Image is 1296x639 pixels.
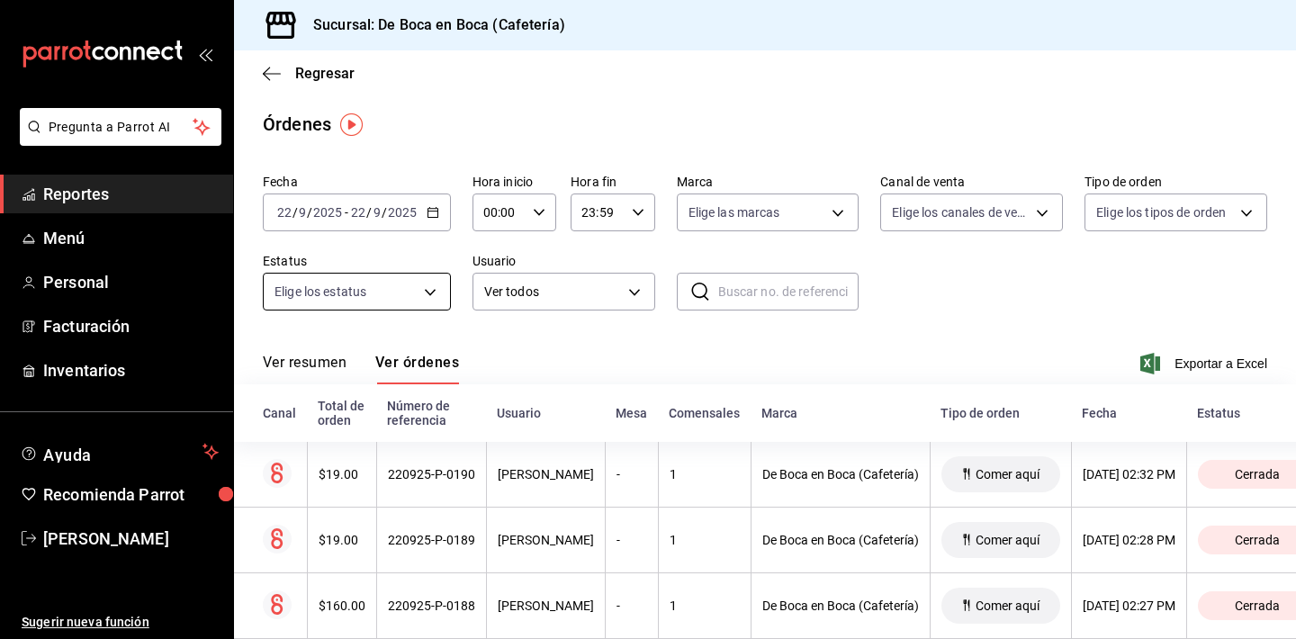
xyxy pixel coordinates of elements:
span: Regresar [295,65,355,82]
div: Canal [263,406,296,420]
span: Facturación [43,314,219,338]
button: open_drawer_menu [198,47,212,61]
span: Cerrada [1228,467,1287,481]
button: Exportar a Excel [1144,353,1267,374]
label: Usuario [472,255,655,267]
label: Hora inicio [472,175,556,188]
span: / [382,205,387,220]
div: Comensales [669,406,740,420]
button: Ver órdenes [375,354,459,384]
div: Marca [761,406,919,420]
div: [DATE] 02:32 PM [1083,467,1175,481]
span: Inventarios [43,358,219,382]
span: Elige las marcas [688,203,780,221]
input: -- [350,205,366,220]
h3: Sucursal: De Boca en Boca (Cafetería) [299,14,565,36]
div: - [616,533,647,547]
div: 220925-P-0188 [388,598,475,613]
span: Menú [43,226,219,250]
div: $19.00 [319,467,365,481]
div: $160.00 [319,598,365,613]
div: [DATE] 02:28 PM [1083,533,1175,547]
div: 1 [670,467,740,481]
a: Pregunta a Parrot AI [13,130,221,149]
input: -- [373,205,382,220]
span: Comer aquí [968,467,1047,481]
span: Pregunta a Parrot AI [49,118,193,137]
div: [DATE] 02:27 PM [1083,598,1175,613]
span: Reportes [43,182,219,206]
div: De Boca en Boca (Cafetería) [762,467,919,481]
button: Regresar [263,65,355,82]
input: Buscar no. de referencia [718,274,859,310]
div: - [616,598,647,613]
span: / [307,205,312,220]
div: 1 [670,598,740,613]
label: Hora fin [571,175,654,188]
span: / [292,205,298,220]
span: Sugerir nueva función [22,613,219,632]
div: 220925-P-0190 [388,467,475,481]
button: Pregunta a Parrot AI [20,108,221,146]
span: Elige los canales de venta [892,203,1030,221]
div: De Boca en Boca (Cafetería) [762,533,919,547]
label: Marca [677,175,859,188]
div: 1 [670,533,740,547]
span: Personal [43,270,219,294]
div: De Boca en Boca (Cafetería) [762,598,919,613]
input: ---- [312,205,343,220]
div: $19.00 [319,533,365,547]
span: [PERSON_NAME] [43,526,219,551]
button: Ver resumen [263,354,346,384]
div: [PERSON_NAME] [498,598,594,613]
div: navigation tabs [263,354,459,384]
img: Tooltip marker [340,113,363,136]
span: Cerrada [1228,533,1287,547]
div: Usuario [497,406,594,420]
span: Elige los estatus [274,283,366,301]
span: Recomienda Parrot [43,482,219,507]
div: Tipo de orden [940,406,1060,420]
span: / [366,205,372,220]
div: [PERSON_NAME] [498,467,594,481]
div: Fecha [1082,406,1175,420]
label: Estatus [263,255,451,267]
span: Comer aquí [968,598,1047,613]
span: Ver todos [484,283,622,301]
span: - [345,205,348,220]
label: Tipo de orden [1084,175,1267,188]
span: Ayuda [43,441,195,463]
div: [PERSON_NAME] [498,533,594,547]
span: Cerrada [1228,598,1287,613]
label: Fecha [263,175,451,188]
label: Canal de venta [880,175,1063,188]
input: ---- [387,205,418,220]
span: Comer aquí [968,533,1047,547]
div: Número de referencia [387,399,475,427]
div: Mesa [616,406,647,420]
div: Total de orden [318,399,365,427]
div: Órdenes [263,111,331,138]
input: -- [276,205,292,220]
span: Elige los tipos de orden [1096,203,1226,221]
div: 220925-P-0189 [388,533,475,547]
div: - [616,467,647,481]
input: -- [298,205,307,220]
